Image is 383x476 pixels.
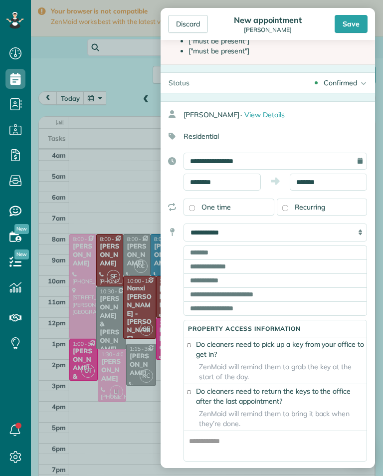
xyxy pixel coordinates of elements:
[189,46,367,56] li: ["must be present"]
[335,15,368,33] div: Save
[14,249,29,259] span: New
[184,325,367,332] h5: Property access information
[168,15,208,33] div: Discard
[184,362,367,382] span: ZenMaid will remind them to grab the key at the start of the day.
[14,224,29,234] span: New
[231,26,305,33] div: [PERSON_NAME]
[184,409,367,429] span: ZenMaid will remind them to bring it back when they’re done.
[187,388,191,396] input: Do cleaners need to return the keys to the office after the last appointment?
[184,106,375,124] div: [PERSON_NAME]
[240,110,242,119] span: ·
[189,36,367,46] li: ["must be present"]
[201,203,231,212] span: One time
[282,205,288,211] input: Recurring
[161,73,197,93] div: Status
[184,386,367,406] label: Do cleaners need to return the keys to the office after the last appointment?
[295,203,326,212] span: Recurring
[324,78,357,88] div: Confirmed
[184,339,367,359] label: Do cleaners need to pick up a key from your office to get in?
[187,341,191,349] input: Do cleaners need to pick up a key from your office to get in?
[189,205,195,211] input: One time
[231,15,305,25] div: New appointment
[244,110,285,119] span: View Details
[161,128,367,145] div: Residential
